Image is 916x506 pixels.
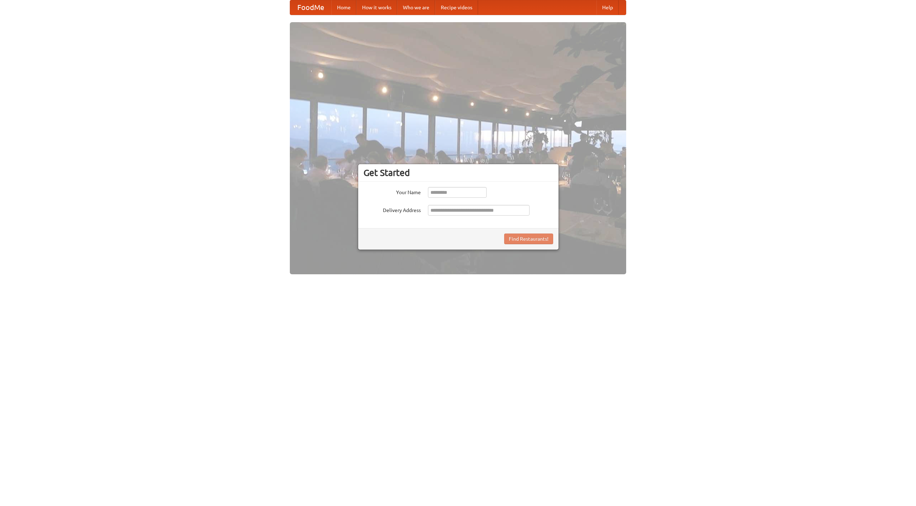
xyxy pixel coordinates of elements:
a: Help [596,0,619,15]
label: Delivery Address [364,205,421,214]
button: Find Restaurants! [504,234,553,244]
label: Your Name [364,187,421,196]
a: Who we are [397,0,435,15]
a: How it works [356,0,397,15]
a: Home [331,0,356,15]
a: FoodMe [290,0,331,15]
a: Recipe videos [435,0,478,15]
h3: Get Started [364,167,553,178]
